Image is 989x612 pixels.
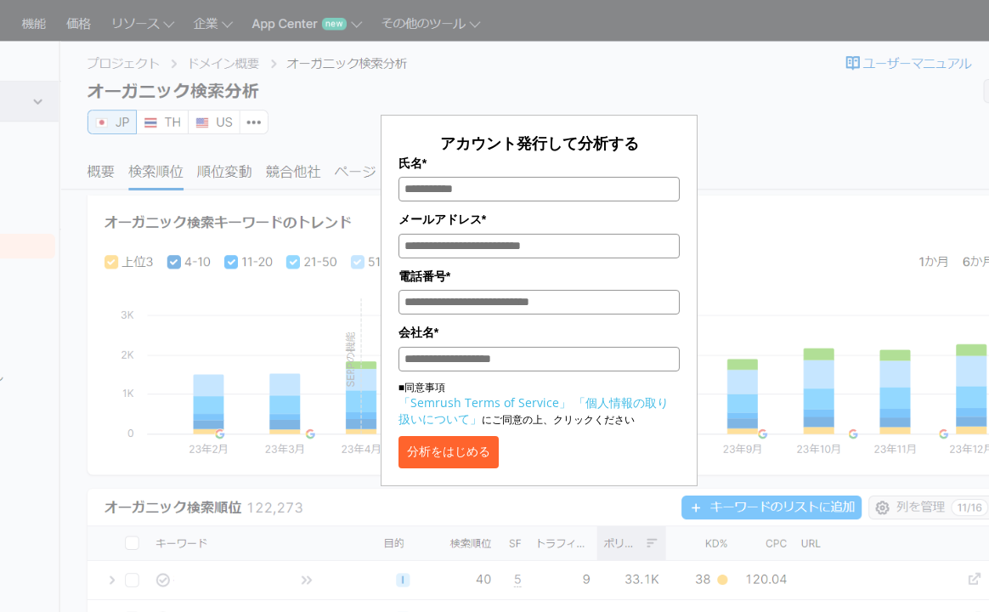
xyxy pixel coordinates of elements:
[398,380,681,428] p: ■同意事項 にご同意の上、クリックください
[398,436,499,468] button: 分析をはじめる
[398,394,571,411] a: 「Semrush Terms of Service」
[440,133,639,153] span: アカウント発行して分析する
[398,210,681,229] label: メールアドレス*
[398,267,681,286] label: 電話番号*
[398,394,669,427] a: 「個人情報の取り扱いについて」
